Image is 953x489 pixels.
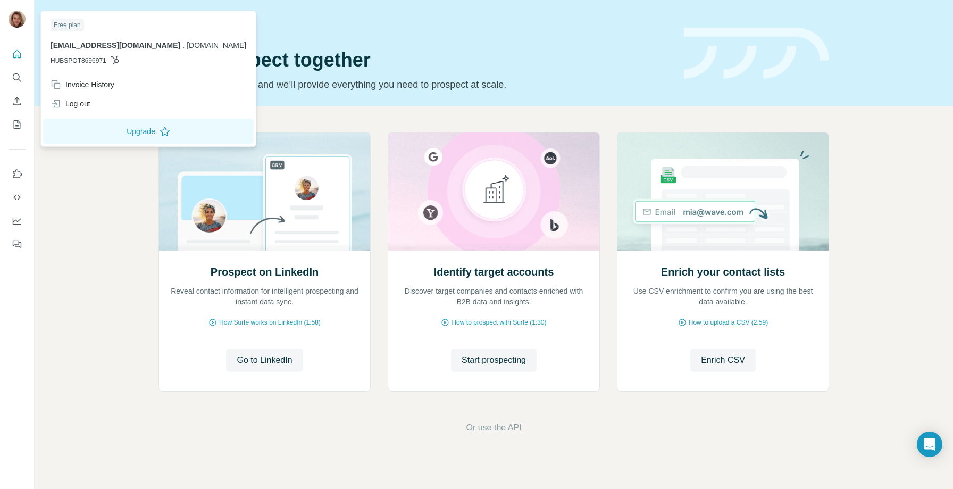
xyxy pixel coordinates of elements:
span: HUBSPOT8696971 [51,56,106,65]
span: [EMAIL_ADDRESS][DOMAIN_NAME] [51,41,180,49]
h2: Identify target accounts [434,264,554,279]
button: Enrich CSV [9,92,26,111]
img: banner [684,28,829,79]
button: Feedback [9,235,26,254]
div: Quick start [158,20,671,30]
button: Search [9,68,26,87]
img: Enrich your contact lists [617,132,829,251]
div: Open Intercom Messenger [917,432,942,457]
button: Use Surfe on LinkedIn [9,164,26,184]
button: Go to LinkedIn [226,349,303,372]
p: Use CSV enrichment to confirm you are using the best data available. [628,286,818,307]
button: Quick start [9,45,26,64]
h1: Let’s prospect together [158,49,671,71]
img: Avatar [9,11,26,28]
button: Dashboard [9,211,26,230]
button: Upgrade [43,119,254,144]
span: How to upload a CSV (2:59) [689,318,768,327]
button: Or use the API [466,421,521,434]
button: Start prospecting [451,349,537,372]
span: How to prospect with Surfe (1:30) [452,318,546,327]
h2: Prospect on LinkedIn [211,264,319,279]
button: Enrich CSV [690,349,756,372]
span: [DOMAIN_NAME] [187,41,246,49]
p: Pick your starting point and we’ll provide everything you need to prospect at scale. [158,77,671,92]
p: Reveal contact information for intelligent prospecting and instant data sync. [170,286,360,307]
span: Start prospecting [462,354,526,367]
span: How Surfe works on LinkedIn (1:58) [219,318,321,327]
button: Use Surfe API [9,188,26,207]
div: Log out [51,98,90,109]
img: Prospect on LinkedIn [158,132,371,251]
div: Free plan [51,19,84,31]
div: Invoice History [51,79,114,90]
h2: Enrich your contact lists [661,264,785,279]
span: Go to LinkedIn [237,354,292,367]
img: Identify target accounts [388,132,600,251]
span: Enrich CSV [701,354,745,367]
p: Discover target companies and contacts enriched with B2B data and insights. [399,286,589,307]
button: My lists [9,115,26,134]
span: . [182,41,185,49]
